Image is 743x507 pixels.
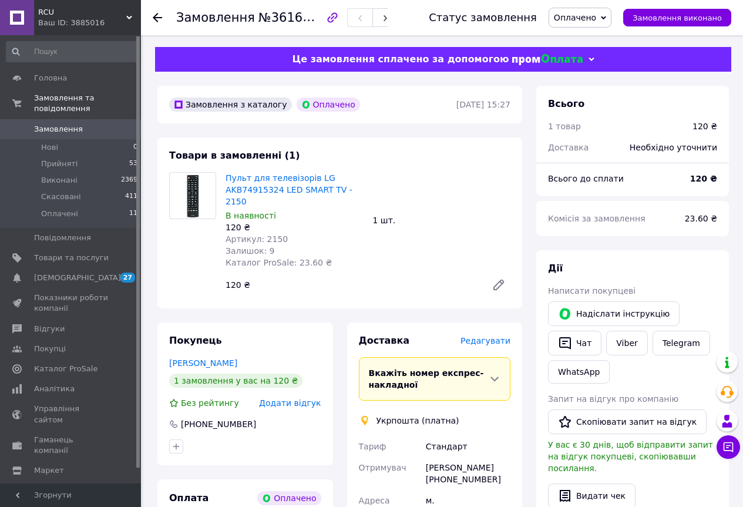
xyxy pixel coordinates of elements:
span: У вас є 30 днів, щоб відправити запит на відгук покупцеві, скопіювавши посилання. [548,440,713,473]
a: WhatsApp [548,360,610,384]
a: Telegram [653,331,710,355]
button: Замовлення виконано [623,9,731,26]
span: Товари та послуги [34,253,109,263]
span: 11 [129,209,137,219]
div: Ваш ID: 3885016 [38,18,141,28]
div: 1 шт. [368,212,516,229]
span: Адреса [359,496,390,505]
span: Покупці [34,344,66,354]
img: Пульт для телевізорів LG AKB74915324 LED SMART TV - 2150 [186,173,200,219]
div: Необхідно уточнити [623,135,724,160]
span: Додати відгук [259,398,321,408]
span: Доставка [548,143,589,152]
span: Показники роботи компанії [34,293,109,314]
span: 23.60 ₴ [685,214,717,223]
div: 1 замовлення у вас на 120 ₴ [169,374,302,388]
span: Оплата [169,492,209,503]
button: Чат з покупцем [717,435,740,459]
span: Аналітика [34,384,75,394]
span: Доставка [359,335,410,346]
span: Нові [41,142,58,153]
span: Оплачені [41,209,78,219]
img: evopay logo [512,54,583,65]
b: 120 ₴ [690,174,717,183]
a: Пульт для телевізорів LG AKB74915324 LED SMART TV - 2150 [226,173,352,206]
span: Артикул: 2150 [226,234,288,244]
span: В наявності [226,211,276,220]
div: Повернутися назад [153,12,162,23]
div: 120 ₴ [221,277,482,293]
span: Оплачено [554,13,596,22]
span: Без рейтингу [181,398,239,408]
span: Дії [548,263,563,274]
button: Скопіювати запит на відгук [548,409,707,434]
span: Управління сайтом [34,404,109,425]
div: [PERSON_NAME] [PHONE_NUMBER] [423,457,513,490]
span: 1 товар [548,122,581,131]
div: Укрпошта (платна) [374,415,462,427]
span: Гаманець компанії [34,435,109,456]
a: Viber [606,331,647,355]
span: Маркет [34,465,64,476]
span: Скасовані [41,192,81,202]
span: Тариф [359,442,386,451]
span: Відгуки [34,324,65,334]
span: Замовлення [176,11,255,25]
div: 120 ₴ [692,120,717,132]
div: Оплачено [297,98,360,112]
span: Замовлення [34,124,83,135]
input: Пошук [6,41,139,62]
div: [PHONE_NUMBER] [180,418,257,430]
a: Редагувати [487,273,510,297]
a: [PERSON_NAME] [169,358,237,368]
span: Повідомлення [34,233,91,243]
span: 0 [133,142,137,153]
span: Замовлення виконано [633,14,722,22]
span: Покупець [169,335,222,346]
button: Чат [548,331,601,355]
div: Замовлення з каталогу [169,98,292,112]
span: №361631689 [258,10,342,25]
span: 27 [120,273,135,283]
span: Комісія за замовлення [548,214,645,223]
span: Прийняті [41,159,78,169]
span: Каталог ProSale [34,364,98,374]
span: 53 [129,159,137,169]
span: RCU [38,7,126,18]
span: [DEMOGRAPHIC_DATA] [34,273,121,283]
span: Написати покупцеві [548,286,636,296]
span: Всього [548,98,584,109]
span: Замовлення та повідомлення [34,93,141,114]
span: Вкажіть номер експрес-накладної [369,368,484,390]
span: Головна [34,73,67,83]
span: Всього до сплати [548,174,624,183]
span: Це замовлення сплачено за допомогою [292,53,509,65]
span: 2369 [121,175,137,186]
span: Редагувати [460,336,510,345]
button: Надіслати інструкцію [548,301,680,326]
div: Статус замовлення [429,12,537,23]
span: Отримувач [359,463,406,472]
span: Запит на відгук про компанію [548,394,678,404]
span: Виконані [41,175,78,186]
span: 411 [125,192,137,202]
span: Товари в замовленні (1) [169,150,300,161]
div: 120 ₴ [226,221,364,233]
div: Оплачено [257,491,321,505]
span: Залишок: 9 [226,246,275,256]
div: Стандарт [423,436,513,457]
span: Каталог ProSale: 23.60 ₴ [226,258,332,267]
time: [DATE] 15:27 [456,100,510,109]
